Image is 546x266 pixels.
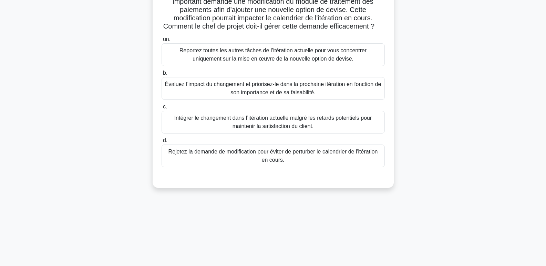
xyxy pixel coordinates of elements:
[163,104,167,109] font: c.
[163,137,167,143] font: d.
[179,47,367,62] font: Reportez toutes les autres tâches de l’itération actuelle pour vous concentrer uniquement sur la ...
[174,115,372,129] font: Intégrer le changement dans l’itération actuelle malgré les retards potentiels pour maintenir la ...
[165,81,381,95] font: Évaluez l’impact du changement et priorisez-le dans la prochaine itération en fonction de son imp...
[163,36,171,42] font: un.
[163,70,167,76] font: b.
[168,149,378,163] font: Rejetez la demande de modification pour éviter de perturber le calendrier de l'itération en cours.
